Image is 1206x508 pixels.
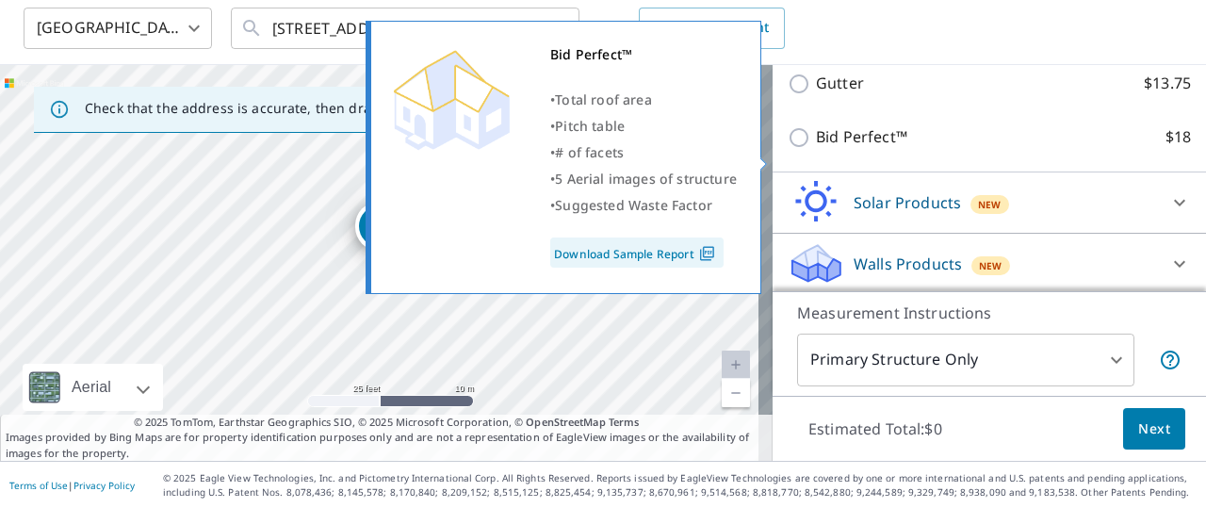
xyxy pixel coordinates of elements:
[550,139,737,166] div: •
[1165,125,1191,149] p: $18
[694,245,720,262] img: Pdf Icon
[550,41,737,68] div: Bid Perfect™
[854,191,961,214] p: Solar Products
[854,253,962,275] p: Walls Products
[555,170,737,188] span: 5 Aerial images of structure
[639,8,784,49] a: Upload Blueprint
[609,415,640,429] a: Terms
[550,192,737,219] div: •
[272,2,541,55] input: Search by address or latitude-longitude
[816,125,907,149] p: Bid Perfect™
[550,87,737,113] div: •
[598,8,785,49] div: OR
[797,334,1134,386] div: Primary Structure Only
[85,100,627,117] p: Check that the address is accurate, then drag the marker over the correct structure.
[1159,349,1182,371] span: Your report will include only the primary structure on the property. For example, a detached gara...
[722,351,750,379] a: Current Level 20, Zoom In Disabled
[550,113,737,139] div: •
[24,2,212,55] div: [GEOGRAPHIC_DATA]
[722,379,750,407] a: Current Level 20, Zoom Out
[788,241,1191,287] div: Walls ProductsNew
[9,479,68,492] a: Terms of Use
[355,202,404,260] div: Dropped pin, building 1, Residential property, 4802 N Foxglove Dr NW Gig Harbor, WA 98332
[526,415,605,429] a: OpenStreetMap
[550,238,724,268] a: Download Sample Report
[555,90,652,108] span: Total roof area
[978,197,1002,212] span: New
[979,258,1002,273] span: New
[1144,72,1191,95] p: $13.75
[9,480,135,491] p: |
[793,408,957,450] p: Estimated Total: $0
[816,72,864,95] p: Gutter
[555,143,624,161] span: # of facets
[163,471,1197,500] p: © 2025 Eagle View Technologies, Inc. and Pictometry International Corp. All Rights Reserved. Repo...
[23,364,163,411] div: Aerial
[797,302,1182,324] p: Measurement Instructions
[66,364,117,411] div: Aerial
[788,180,1191,225] div: Solar ProductsNew
[555,196,712,214] span: Suggested Waste Factor
[385,41,517,155] img: Premium
[1138,418,1170,441] span: Next
[555,117,625,135] span: Pitch table
[550,166,737,192] div: •
[73,479,135,492] a: Privacy Policy
[134,415,640,431] span: © 2025 TomTom, Earthstar Geographics SIO, © 2025 Microsoft Corporation, ©
[1123,408,1185,451] button: Next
